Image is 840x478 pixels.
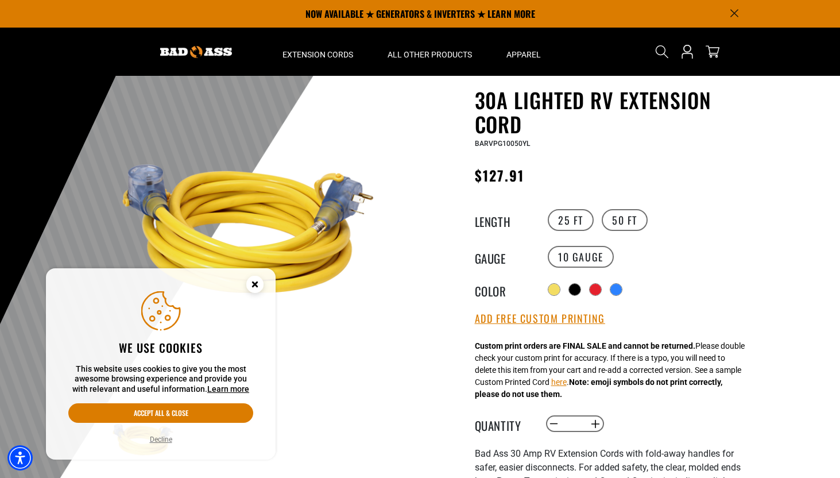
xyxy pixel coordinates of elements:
aside: Cookie Consent [46,268,276,460]
a: Open this option [678,28,696,76]
legend: Length [475,213,532,228]
img: yellow [110,90,386,367]
img: Bad Ass Extension Cords [160,46,232,58]
a: cart [703,45,722,59]
label: 10 Gauge [548,246,614,268]
strong: Custom print orders are FINAL SALE and cannot be returned. [475,341,695,350]
button: Add Free Custom Printing [475,313,605,325]
button: here [551,376,567,388]
summary: Apparel [489,28,558,76]
legend: Color [475,282,532,297]
button: Close this option [234,268,276,304]
a: This website uses cookies to give you the most awesome browsing experience and provide you with r... [207,384,249,394]
label: 25 FT [548,209,594,231]
span: All Other Products [388,49,472,60]
strong: Note: emoji symbols do not print correctly, please do not use them. [475,377,722,399]
h2: We use cookies [68,340,253,355]
button: Accept all & close [68,403,253,423]
legend: Gauge [475,249,532,264]
span: Extension Cords [282,49,353,60]
label: 50 FT [602,209,648,231]
button: Decline [146,434,176,445]
h1: 30A Lighted RV Extension Cord [475,88,756,136]
div: Accessibility Menu [7,445,33,471]
summary: Search [653,43,671,61]
label: Quantity [475,417,532,431]
summary: All Other Products [370,28,489,76]
div: Please double check your custom print for accuracy. If there is a typo, you will need to delete t... [475,340,745,400]
span: BARVPG10050YL [475,140,530,148]
p: This website uses cookies to give you the most awesome browsing experience and provide you with r... [68,364,253,395]
summary: Extension Cords [265,28,370,76]
span: Apparel [506,49,541,60]
span: $127.91 [475,165,525,186]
